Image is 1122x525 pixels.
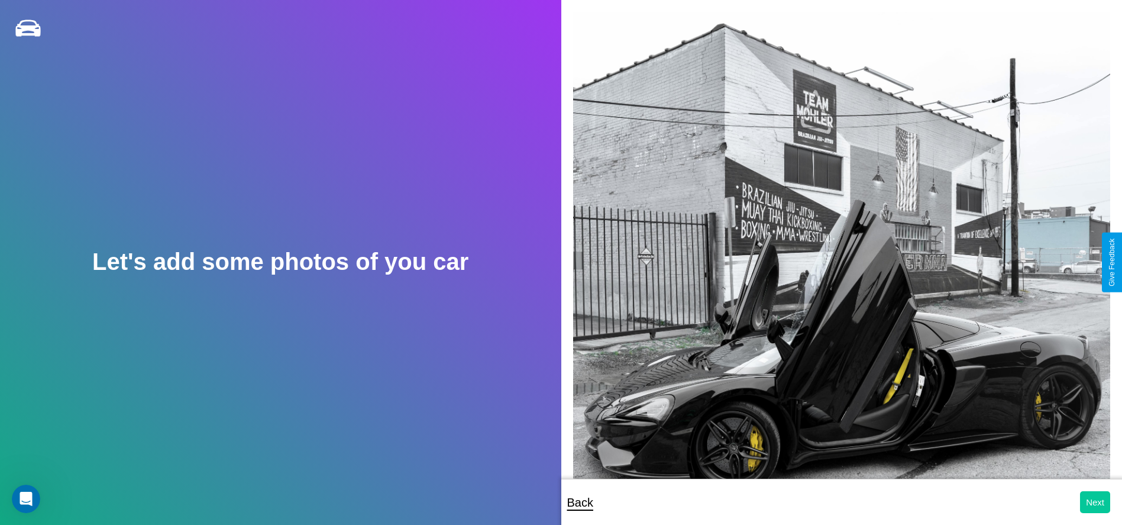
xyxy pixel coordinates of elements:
[92,249,468,275] h2: Let's add some photos of you car
[12,485,40,513] iframe: Intercom live chat
[567,492,593,513] p: Back
[1108,239,1116,286] div: Give Feedback
[573,12,1111,517] img: posted
[1080,491,1110,513] button: Next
